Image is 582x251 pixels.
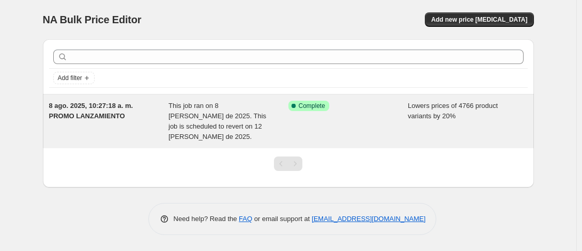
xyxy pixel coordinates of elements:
button: Add filter [53,72,95,84]
a: FAQ [239,215,252,223]
nav: Pagination [274,156,302,171]
span: or email support at [252,215,312,223]
span: Need help? Read the [174,215,239,223]
span: Add new price [MEDICAL_DATA] [431,15,527,24]
span: Lowers prices of 4766 product variants by 20% [408,102,498,120]
span: Complete [299,102,325,110]
span: This job ran on 8 [PERSON_NAME] de 2025. This job is scheduled to revert on 12 [PERSON_NAME] de 2... [169,102,266,140]
a: [EMAIL_ADDRESS][DOMAIN_NAME] [312,215,425,223]
button: Add new price [MEDICAL_DATA] [425,12,533,27]
span: Add filter [58,74,82,82]
span: 8 ago. 2025, 10:27:18 a. m. PROMO LANZAMIENTO [49,102,133,120]
span: NA Bulk Price Editor [43,14,142,25]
